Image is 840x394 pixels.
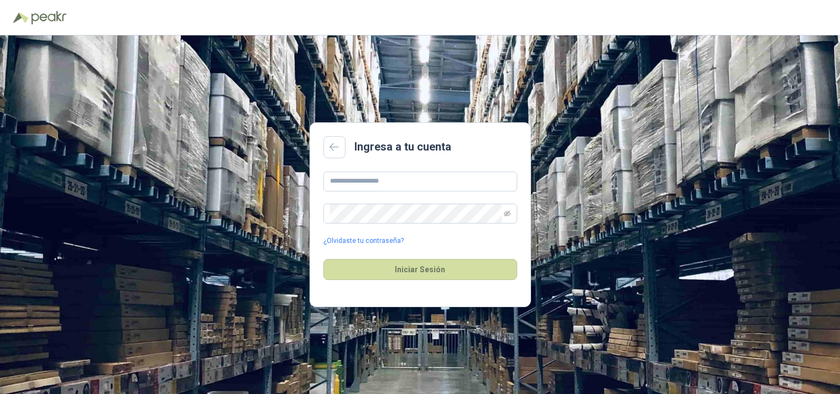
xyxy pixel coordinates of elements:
img: Peakr [31,11,66,24]
img: Logo [13,12,29,23]
span: eye-invisible [504,210,511,217]
h2: Ingresa a tu cuenta [354,138,451,155]
button: Iniciar Sesión [323,259,517,280]
a: ¿Olvidaste tu contraseña? [323,236,404,246]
